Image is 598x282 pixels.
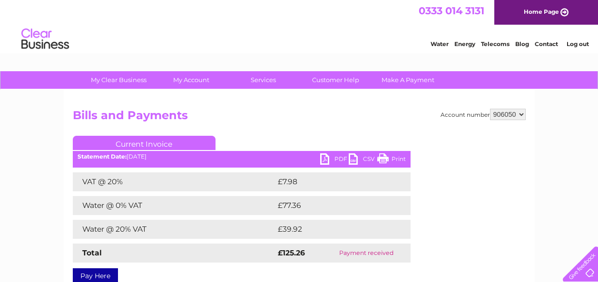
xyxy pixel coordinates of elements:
a: Print [377,153,406,167]
a: Customer Help [296,71,375,89]
div: Clear Business is a trading name of Verastar Limited (registered in [GEOGRAPHIC_DATA] No. 3667643... [75,5,524,46]
h2: Bills and Payments [73,109,526,127]
a: Telecoms [481,40,510,47]
strong: £125.26 [278,248,305,257]
a: CSV [349,153,377,167]
td: Payment received [323,244,410,263]
a: My Clear Business [79,71,158,89]
a: Make A Payment [369,71,447,89]
td: £7.98 [275,172,388,191]
div: [DATE] [73,153,411,160]
td: Water @ 20% VAT [73,220,275,239]
img: logo.png [21,25,69,54]
a: Current Invoice [73,136,216,150]
a: Contact [535,40,558,47]
div: Account number [441,109,526,120]
a: Water [431,40,449,47]
a: Blog [515,40,529,47]
strong: Total [82,248,102,257]
a: PDF [320,153,349,167]
a: Log out [567,40,589,47]
a: Services [224,71,303,89]
a: My Account [152,71,230,89]
b: Statement Date: [78,153,127,160]
a: 0333 014 3131 [419,5,484,17]
a: Energy [454,40,475,47]
td: £39.92 [275,220,392,239]
td: VAT @ 20% [73,172,275,191]
td: Water @ 0% VAT [73,196,275,215]
td: £77.36 [275,196,391,215]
